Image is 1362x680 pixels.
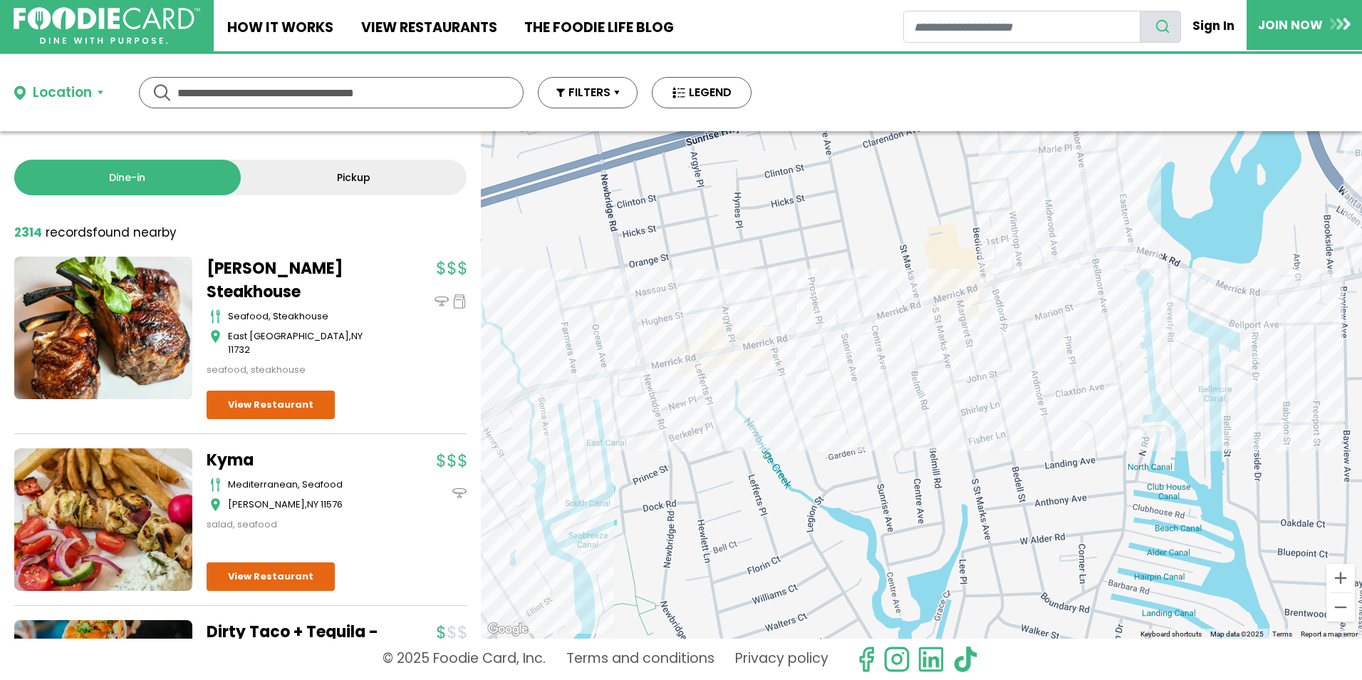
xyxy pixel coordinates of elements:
[207,257,385,304] a: [PERSON_NAME] Steakhouse
[210,309,221,324] img: cutlery_icon.svg
[228,329,349,343] span: East [GEOGRAPHIC_DATA]
[14,160,241,195] a: Dine-in
[452,294,467,309] img: pickup_icon.svg
[484,620,531,639] a: Open this area in Google Maps (opens a new window)
[538,77,638,108] button: FILTERS
[228,309,385,324] div: seafood, steakhouse
[1181,10,1247,41] a: Sign In
[207,448,385,472] a: Kyma
[484,620,531,639] img: Google
[228,329,385,357] div: ,
[351,329,363,343] span: NY
[228,498,305,511] span: [PERSON_NAME]
[452,486,467,500] img: dinein_icon.svg
[14,224,177,242] div: found nearby
[1326,593,1355,622] button: Zoom out
[14,224,42,241] strong: 2314
[33,83,92,103] div: Location
[210,329,221,344] img: map_icon.svg
[207,562,335,591] a: View Restaurant
[383,646,546,673] p: © 2025 Foodie Card, Inc.
[207,517,385,532] div: salad, seafood
[435,294,449,309] img: dinein_icon.svg
[307,498,318,511] span: NY
[241,160,467,195] a: Pickup
[1301,630,1358,638] a: Report a map error
[207,391,335,419] a: View Restaurant
[1140,11,1181,43] button: search
[735,646,828,673] a: Privacy policy
[228,498,385,512] div: ,
[917,646,945,673] img: linkedin.svg
[566,646,714,673] a: Terms and conditions
[1272,630,1292,638] a: Terms
[652,77,752,108] button: LEGEND
[46,224,93,241] span: records
[952,646,979,673] img: tiktok.svg
[228,478,385,492] div: mediterranean, seafood
[321,498,343,511] span: 11576
[1326,564,1355,592] button: Zoom in
[14,83,103,103] button: Location
[207,363,385,377] div: seafood, steakhouse
[14,7,200,45] img: FoodieCard; Eat, Drink, Save, Donate
[1140,629,1202,639] button: Keyboard shortcuts
[210,478,221,492] img: cutlery_icon.svg
[1210,630,1264,638] span: Map data ©2025
[903,11,1140,43] input: restaurant search
[207,620,385,667] a: Dirty Taco + Tequila - Patchogue
[853,646,880,673] svg: check us out on facebook
[228,343,250,356] span: 11732
[210,498,221,512] img: map_icon.svg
